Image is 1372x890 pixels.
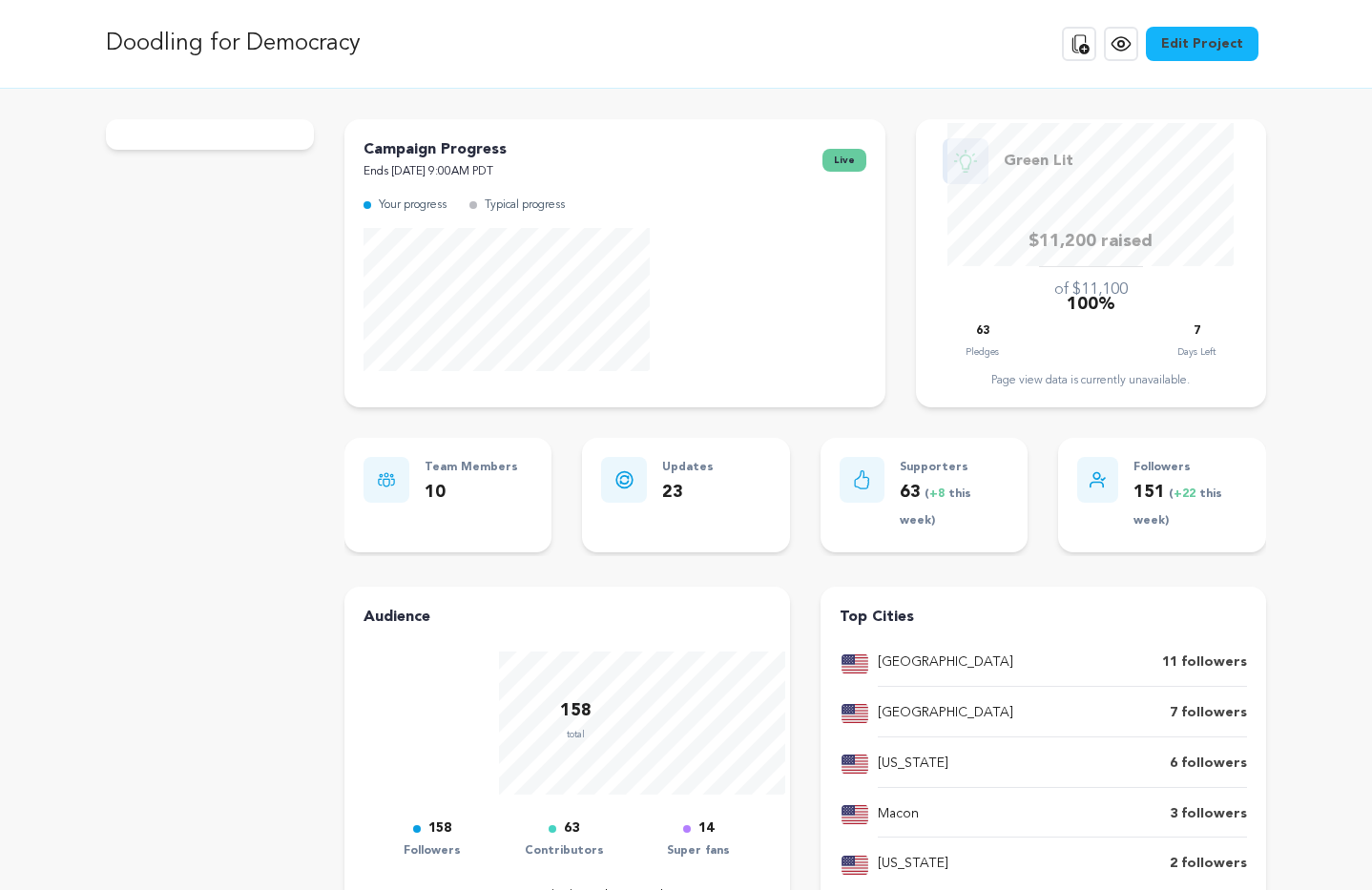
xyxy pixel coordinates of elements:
[878,753,948,776] p: [US_STATE]
[878,652,1013,674] p: [GEOGRAPHIC_DATA]
[1133,488,1222,528] span: ( this week)
[364,138,507,161] p: Campaign Progress
[1133,457,1247,479] p: Followers
[878,853,948,876] p: [US_STATE]
[900,488,971,528] span: ( this week)
[878,702,1013,725] p: [GEOGRAPHIC_DATA]
[1170,803,1247,826] p: 3 followers
[564,818,579,840] p: 63
[900,479,1008,534] p: 63
[1194,321,1200,342] p: 7
[976,321,989,342] p: 63
[1170,702,1247,725] p: 7 followers
[1170,853,1247,876] p: 2 followers
[525,840,604,862] p: Contributors
[485,195,565,217] p: Typical progress
[364,606,771,629] h4: Audience
[404,840,461,862] p: Followers
[1177,342,1216,362] p: Days Left
[822,149,866,172] span: live
[425,479,518,507] p: 10
[667,840,730,862] p: Super fans
[364,161,507,183] p: Ends [DATE] 9:00AM PDT
[1174,488,1199,500] span: +22
[1067,291,1115,319] p: 100%
[878,803,919,826] p: Macon
[425,457,518,479] p: Team Members
[698,818,714,840] p: 14
[1133,479,1247,534] p: 151
[840,606,1247,629] h4: Top Cities
[560,697,592,725] p: 158
[560,725,592,744] p: total
[966,342,999,362] p: Pledges
[106,27,361,61] p: Doodling for Democracy
[379,195,447,217] p: Your progress
[662,457,714,479] p: Updates
[929,488,948,500] span: +8
[428,818,451,840] p: 158
[935,373,1247,388] div: Page view data is currently unavailable.
[1162,652,1247,674] p: 11 followers
[1170,753,1247,776] p: 6 followers
[1054,279,1128,301] p: of $11,100
[900,457,1008,479] p: Supporters
[1146,27,1258,61] a: Edit Project
[662,479,714,507] p: 23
